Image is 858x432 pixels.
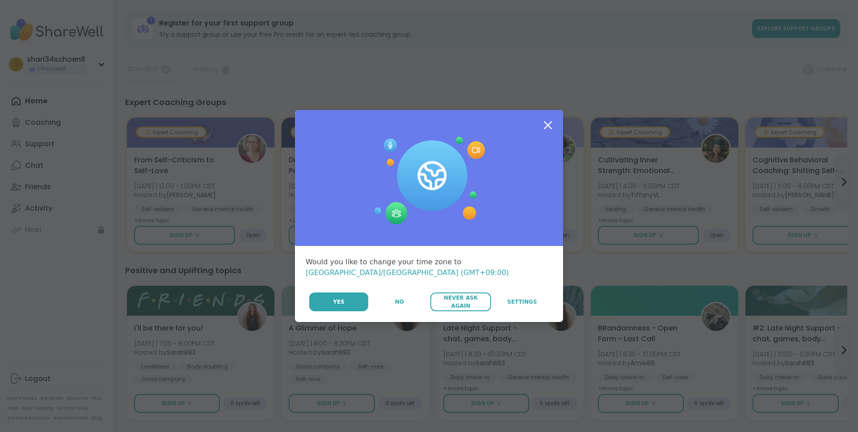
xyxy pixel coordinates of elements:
span: No [395,298,404,306]
span: Yes [333,298,345,306]
button: Never Ask Again [430,292,491,311]
span: [GEOGRAPHIC_DATA]/[GEOGRAPHIC_DATA] (GMT+09:00) [306,268,509,277]
a: Settings [492,292,552,311]
span: Never Ask Again [435,294,486,310]
button: Yes [309,292,368,311]
div: Would you like to change your time zone to [306,257,552,278]
button: No [369,292,429,311]
img: Session Experience [373,137,485,224]
span: Settings [507,298,537,306]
